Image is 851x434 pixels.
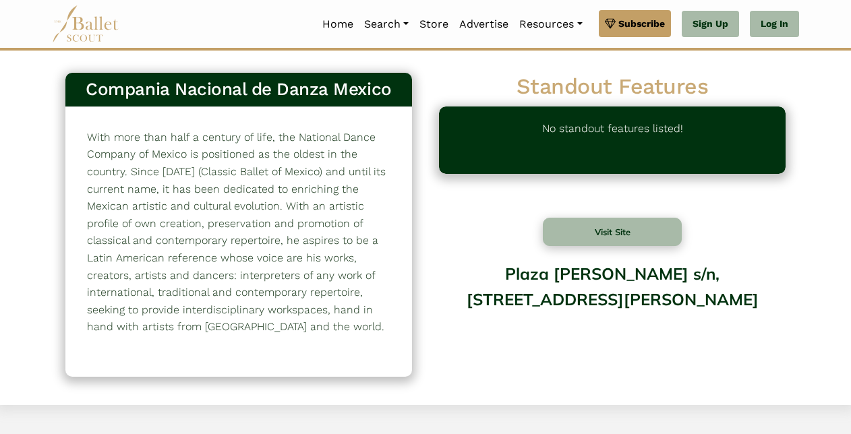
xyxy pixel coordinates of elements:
[542,120,683,160] p: No standout features listed!
[599,10,671,37] a: Subscribe
[618,16,665,31] span: Subscribe
[317,10,359,38] a: Home
[682,11,739,38] a: Sign Up
[87,129,390,336] p: With more than half a century of life, the National Dance Company of Mexico is positioned as the ...
[414,10,454,38] a: Store
[605,16,616,31] img: gem.svg
[76,78,401,101] h3: Compania Nacional de Danza Mexico
[454,10,514,38] a: Advertise
[359,10,414,38] a: Search
[439,254,786,363] div: Plaza [PERSON_NAME] s/n, [STREET_ADDRESS][PERSON_NAME]
[514,10,587,38] a: Resources
[750,11,799,38] a: Log In
[543,218,682,246] button: Visit Site
[439,73,786,101] h2: Standout Features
